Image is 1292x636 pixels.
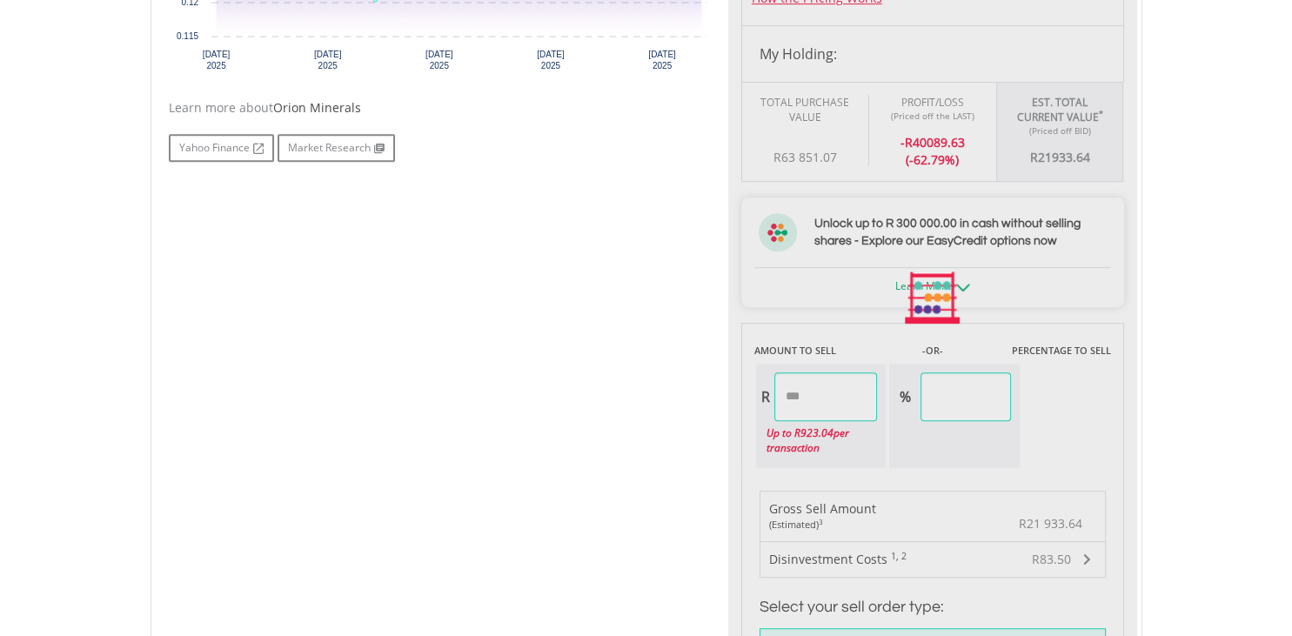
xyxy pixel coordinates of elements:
[169,99,715,117] div: Learn more about
[425,50,453,70] text: [DATE] 2025
[314,50,342,70] text: [DATE] 2025
[203,50,231,70] text: [DATE] 2025
[537,50,565,70] text: [DATE] 2025
[649,50,677,70] text: [DATE] 2025
[177,31,198,41] text: 0.115
[169,134,274,162] a: Yahoo Finance
[273,99,361,116] span: Orion Minerals
[278,134,395,162] a: Market Research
